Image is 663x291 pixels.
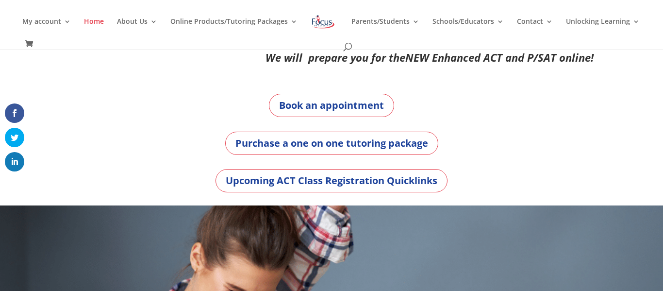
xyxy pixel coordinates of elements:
em: We will prepare you for the [265,50,405,65]
a: Upcoming ACT Class Registration Quicklinks [215,169,448,192]
a: Unlocking Learning [566,18,640,41]
a: Home [84,18,104,41]
a: Contact [517,18,553,41]
a: Book an appointment [269,94,394,117]
em: NEW Enhanced ACT and P/SAT online! [405,50,594,65]
a: My account [22,18,71,41]
a: Online Products/Tutoring Packages [170,18,298,41]
a: Parents/Students [351,18,419,41]
a: About Us [117,18,157,41]
a: Purchase a one on one tutoring package [225,132,438,155]
a: Schools/Educators [432,18,504,41]
img: Focus on Learning [311,13,336,31]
